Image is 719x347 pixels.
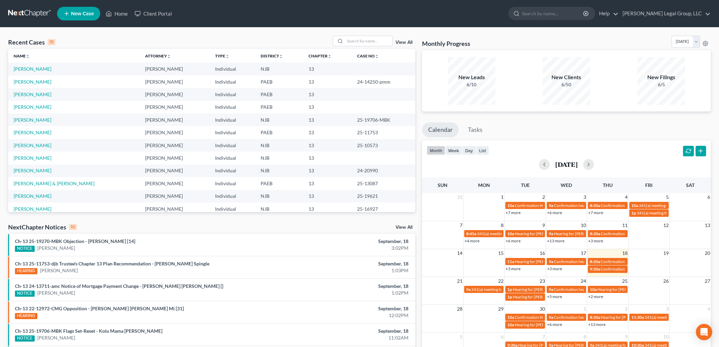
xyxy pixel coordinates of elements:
span: 8:45a [466,231,476,236]
a: +4 more [464,238,479,243]
a: Typeunfold_more [215,53,229,58]
td: 13 [303,152,352,164]
i: unfold_more [167,54,171,58]
a: +7 more [506,210,521,215]
td: 13 [303,101,352,114]
span: Hearing for [PERSON_NAME] [PERSON_NAME] [554,231,639,236]
span: 8:30a [590,259,600,264]
div: NextChapter Notices [8,223,77,231]
span: Confirmation Hearing for [PERSON_NAME] [515,315,593,320]
div: 1:03PM [282,267,408,274]
div: 15 [48,39,55,45]
span: 341(a) meeting for [PERSON_NAME] [471,287,537,292]
i: unfold_more [328,54,332,58]
a: [PERSON_NAME] [37,290,75,296]
a: [PERSON_NAME] [37,245,75,251]
a: Ch-13 24-13711-amc Notice of Mortgage Payment Change - [PERSON_NAME] [PERSON_NAME] [] [15,283,223,289]
span: 31 [456,193,463,201]
td: 13 [303,190,352,203]
div: Open Intercom Messenger [696,324,712,340]
a: Ch-13 25-11753-djb Trustee's Chapter 13 Plan Recommendation - [PERSON_NAME] Spingle [15,261,209,266]
span: Hearing for [PERSON_NAME] [515,322,568,327]
span: Sat [686,182,695,188]
a: [PERSON_NAME] [14,193,51,199]
span: 10 [663,333,669,341]
span: Confirmation Hearing for [PERSON_NAME] [PERSON_NAME] [515,203,625,208]
a: Ch-13 25-19706-MBK Flags Set-Reset - Kolu Mama [PERSON_NAME] [15,328,162,334]
a: +6 more [506,238,521,243]
td: Individual [210,75,256,88]
span: Hearing for [PERSON_NAME] [515,231,568,236]
span: 16 [539,249,546,257]
a: [PERSON_NAME] [14,155,51,161]
a: +6 more [547,210,562,215]
td: Individual [210,88,256,101]
span: Confirmation hearing for [PERSON_NAME] [601,203,678,208]
div: New Leads [448,73,495,81]
i: unfold_more [225,54,229,58]
span: New Case [71,11,94,16]
td: [PERSON_NAME] [140,190,209,203]
div: 6/10 [448,81,495,88]
span: 3 [583,193,587,201]
a: Chapterunfold_more [309,53,332,58]
i: unfold_more [375,54,379,58]
a: +5 more [547,294,562,299]
td: [PERSON_NAME] [140,152,209,164]
div: HEARING [15,268,37,274]
span: 10a [631,203,638,208]
span: 18 [621,249,628,257]
span: Sun [438,182,448,188]
a: Calendar [422,122,459,137]
a: [PERSON_NAME] [37,334,75,341]
td: Individual [210,101,256,114]
span: 13 [704,221,711,229]
div: New Clients [543,73,590,81]
span: 8:30a [590,315,600,320]
span: 1p [507,294,512,299]
a: [PERSON_NAME] [40,267,78,274]
td: 13 [303,114,352,126]
span: 19 [663,249,669,257]
td: [PERSON_NAME] [140,88,209,101]
span: 2 [542,193,546,201]
a: +13 more [588,322,606,327]
span: Thu [603,182,613,188]
div: HEARING [15,313,37,319]
i: unfold_more [279,54,283,58]
td: 13 [303,177,352,190]
div: Recent Cases [8,38,55,46]
span: 9 [542,221,546,229]
input: Search by name... [522,7,584,20]
td: [PERSON_NAME] [140,126,209,139]
div: NOTICE [15,291,35,297]
span: 20 [704,249,711,257]
span: 1p [631,210,636,215]
a: +2 more [588,294,603,299]
span: 22 [497,277,504,285]
td: [PERSON_NAME] [140,63,209,75]
span: 17 [580,249,587,257]
td: Individual [210,152,256,164]
span: Confirmation hearing for [PERSON_NAME] [554,287,631,292]
div: NOTICE [15,335,35,342]
span: Hearing for [PERSON_NAME] [597,287,650,292]
div: 3:02PM [282,245,408,251]
span: 2 [624,305,628,313]
span: 5 [665,193,669,201]
td: 24-14250-pmm [352,75,415,88]
div: 12:02PM [282,312,408,319]
div: September, 18 [282,238,408,245]
span: Confirmation hearing for [PERSON_NAME] [554,259,631,264]
span: Tue [521,182,530,188]
td: NJB [255,164,303,177]
a: Attorneyunfold_more [145,53,171,58]
div: September, 18 [282,328,408,334]
a: +13 more [547,238,564,243]
span: 24 [580,277,587,285]
a: Districtunfold_more [261,53,283,58]
button: week [445,146,462,155]
span: Wed [561,182,572,188]
span: 14 [456,249,463,257]
a: +3 more [547,266,562,271]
